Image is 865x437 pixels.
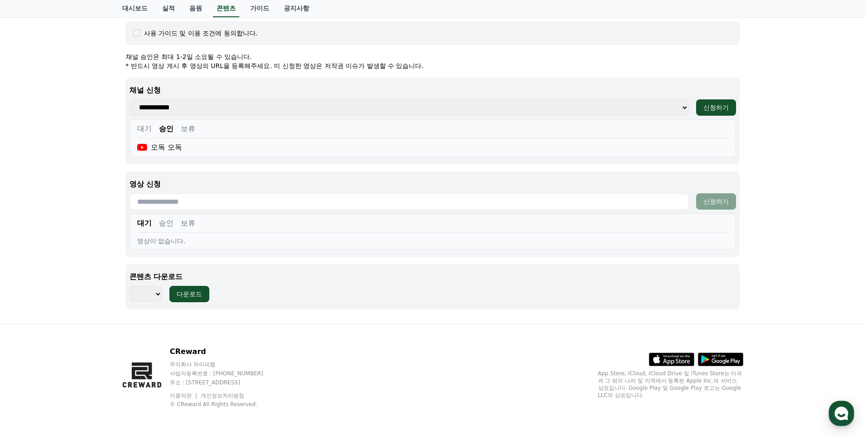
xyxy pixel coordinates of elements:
span: 홈 [29,301,34,309]
p: 사업자등록번호 : [PHONE_NUMBER] [170,370,281,377]
p: 주소 : [STREET_ADDRESS] [170,379,281,386]
a: 이용약관 [170,393,198,399]
p: 채널 승인은 최대 1-2일 소요될 수 있습니다. [126,52,740,61]
div: 사용 가이드 및 이용 조건에 동의합니다. [144,29,258,38]
span: 대화 [83,302,94,309]
div: 신청하기 [703,197,729,206]
div: 신청하기 [703,103,729,112]
div: 다운로드 [177,290,202,299]
span: 설정 [140,301,151,309]
button: 대기 [137,123,152,134]
p: 콘텐츠 다운로드 [129,271,736,282]
button: 승인 [159,218,173,229]
a: 설정 [117,288,174,310]
div: 오독 오독 [137,142,183,153]
a: 개인정보처리방침 [201,393,244,399]
button: 보류 [181,218,195,229]
button: 승인 [159,123,173,134]
p: 영상 신청 [129,179,736,190]
a: 대화 [60,288,117,310]
p: * 반드시 영상 게시 후 영상의 URL을 등록해주세요. 미 신청한 영상은 저작권 이슈가 발생할 수 있습니다. [126,61,740,70]
p: App Store, iCloud, iCloud Drive 및 iTunes Store는 미국과 그 밖의 나라 및 지역에서 등록된 Apple Inc.의 서비스 상표입니다. Goo... [598,370,743,399]
p: 주식회사 와이피랩 [170,361,281,368]
button: 대기 [137,218,152,229]
a: 홈 [3,288,60,310]
button: 신청하기 [696,99,736,116]
p: © CReward All Rights Reserved. [170,401,281,408]
button: 보류 [181,123,195,134]
div: 영상이 없습니다. [137,236,728,246]
button: 신청하기 [696,193,736,210]
p: 채널 신청 [129,85,736,96]
p: CReward [170,346,281,357]
button: 다운로드 [169,286,209,302]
